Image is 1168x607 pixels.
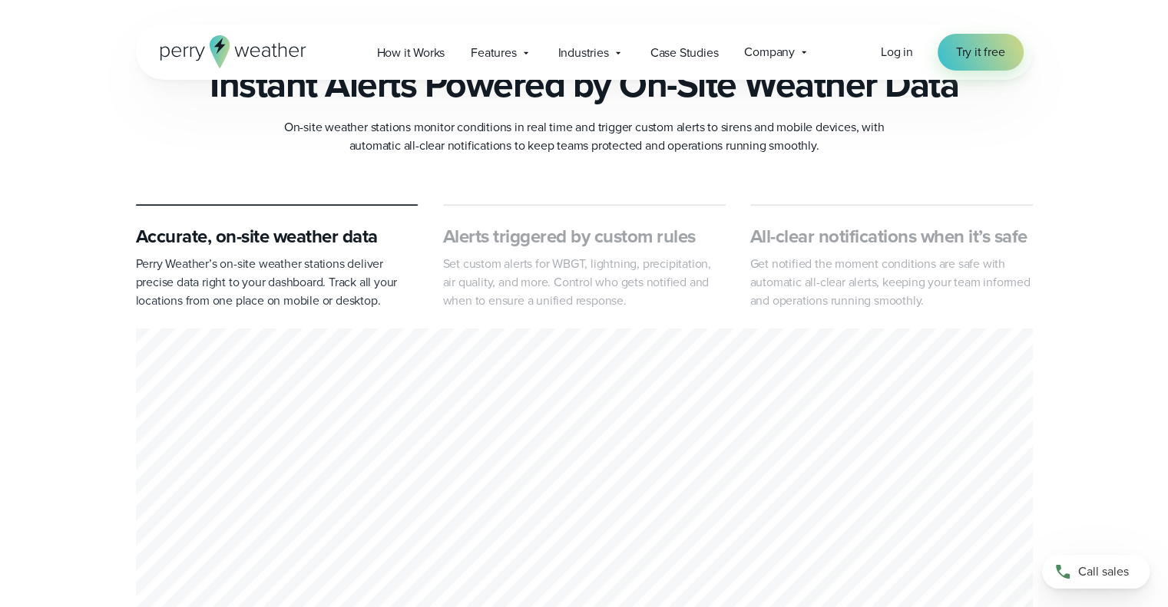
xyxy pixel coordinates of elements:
h3: Accurate, on-site weather data [136,224,419,249]
span: Features [471,44,516,62]
span: How it Works [377,44,445,62]
a: Log in [881,43,913,61]
p: On-site weather stations monitor conditions in real time and trigger custom alerts to sirens and ... [277,118,892,155]
a: Try it free [938,34,1024,71]
p: Set custom alerts for WBGT, lightning, precipitation, air quality, and more. Control who gets not... [443,255,726,310]
span: Company [744,43,795,61]
h3: Alerts triggered by custom rules [443,224,726,249]
p: Perry Weather’s on-site weather stations deliver precise data right to your dashboard. Track all ... [136,255,419,310]
span: Try it free [956,43,1005,61]
span: Industries [558,44,609,62]
h2: Instant Alerts Powered by On-Site Weather Data [210,63,958,106]
span: Call sales [1078,562,1129,581]
p: Get notified the moment conditions are safe with automatic all-clear alerts, keeping your team in... [750,255,1033,310]
a: How it Works [364,37,458,68]
a: Case Studies [637,37,732,68]
span: Case Studies [650,44,719,62]
a: Call sales [1042,555,1150,589]
h3: All-clear notifications when it’s safe [750,224,1033,249]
